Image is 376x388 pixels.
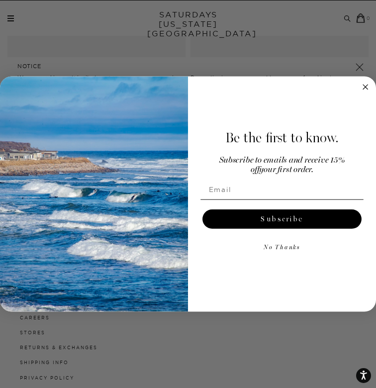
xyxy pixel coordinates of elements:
img: underline [200,199,364,200]
span: Be the first to know. [225,130,339,147]
button: Close dialog [360,81,371,93]
input: Email [200,180,364,199]
span: Subscribe to emails and receive 15% [219,157,345,165]
button: No Thanks [200,239,364,258]
button: Subscribe [202,209,362,229]
span: your first order. [259,166,313,174]
span: off [251,166,259,174]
